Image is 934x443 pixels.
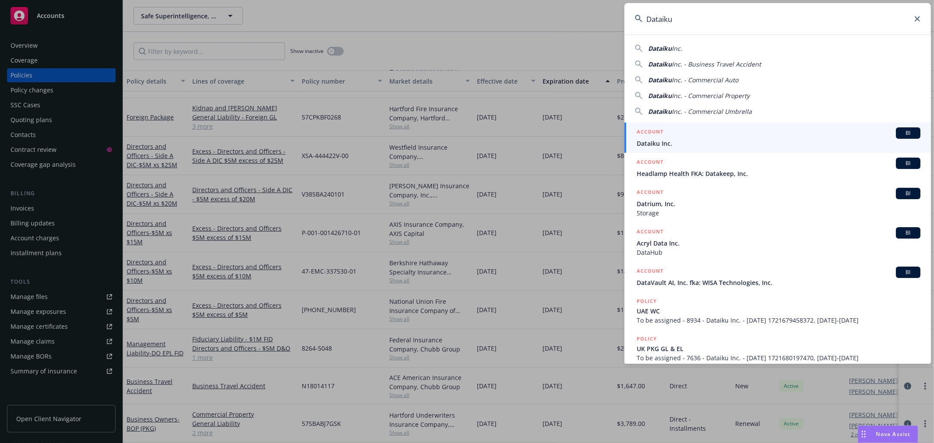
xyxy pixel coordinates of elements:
[899,159,917,167] span: BI
[637,127,663,138] h5: ACCOUNT
[672,44,682,53] span: Inc.
[624,123,931,153] a: ACCOUNTBIDataiku Inc.
[637,139,920,148] span: Dataiku Inc.
[624,3,931,35] input: Search...
[858,426,869,443] div: Drag to move
[899,129,917,137] span: BI
[672,107,752,116] span: Inc. - Commercial Umbrella
[648,76,672,84] span: Dataiku
[637,297,657,306] h5: POLICY
[637,199,920,208] span: Datrium, Inc.
[876,430,911,438] span: Nova Assist
[648,60,672,68] span: Dataiku
[637,188,663,198] h5: ACCOUNT
[648,44,672,53] span: Dataiku
[624,262,931,292] a: ACCOUNTBIDataVault AI, Inc. fka: WISA Technologies, Inc.
[899,190,917,197] span: BI
[672,60,761,68] span: Inc. - Business Travel Accident
[637,267,663,277] h5: ACCOUNT
[672,76,738,84] span: Inc. - Commercial Auto
[858,425,918,443] button: Nova Assist
[899,268,917,276] span: BI
[637,344,920,353] span: UK PKG GL & EL
[637,353,920,362] span: To be assigned - 7636 - Dataiku Inc. - [DATE] 1721680197470, [DATE]-[DATE]
[637,158,663,168] h5: ACCOUNT
[624,292,931,330] a: POLICYUAE WCTo be assigned - 8934 - Dataiku Inc. - [DATE] 1721679458372, [DATE]-[DATE]
[624,330,931,367] a: POLICYUK PKG GL & ELTo be assigned - 7636 - Dataiku Inc. - [DATE] 1721680197470, [DATE]-[DATE]
[648,107,672,116] span: Dataiku
[637,208,920,218] span: Storage
[637,239,920,248] span: Acryl Data Inc.
[637,278,920,287] span: DataVault AI, Inc. fka: WISA Technologies, Inc.
[624,153,931,183] a: ACCOUNTBIHeadlamp Health FKA: Datakeep, Inc.
[637,227,663,238] h5: ACCOUNT
[899,229,917,237] span: BI
[637,316,920,325] span: To be assigned - 8934 - Dataiku Inc. - [DATE] 1721679458372, [DATE]-[DATE]
[648,91,672,100] span: Dataiku
[637,306,920,316] span: UAE WC
[637,334,657,343] h5: POLICY
[672,91,750,100] span: Inc. - Commercial Property
[637,169,920,178] span: Headlamp Health FKA: Datakeep, Inc.
[624,222,931,262] a: ACCOUNTBIAcryl Data Inc.DataHub
[624,183,931,222] a: ACCOUNTBIDatrium, Inc.Storage
[637,248,920,257] span: DataHub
